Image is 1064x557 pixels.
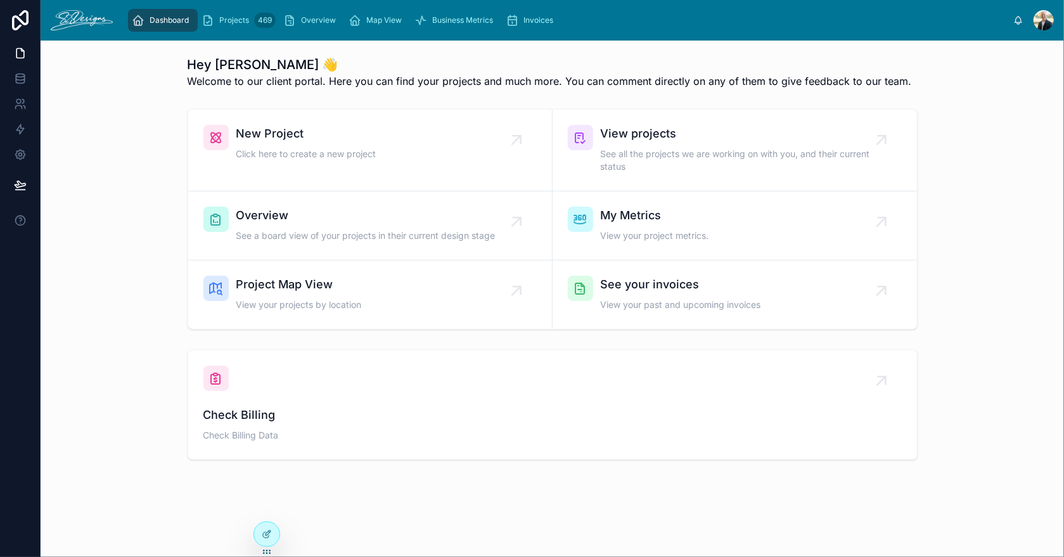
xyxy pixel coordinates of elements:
span: New Project [236,125,376,143]
span: Business Metrics [432,15,493,25]
a: OverviewSee a board view of your projects in their current design stage [188,191,553,260]
span: Overview [301,15,336,25]
span: Projects [219,15,249,25]
span: Welcome to our client portal. Here you can find your projects and much more. You can comment dire... [188,74,912,89]
span: Project Map View [236,276,362,293]
span: Invoices [523,15,553,25]
a: Project Map ViewView your projects by location [188,260,553,329]
span: View projects [601,125,881,143]
img: App logo [51,10,113,30]
a: Overview [279,9,345,32]
span: Check Billing [203,406,902,424]
span: View your projects by location [236,298,362,311]
span: Overview [236,207,496,224]
div: scrollable content [123,6,1013,34]
a: Check BillingCheck Billing Data [188,350,917,459]
a: My MetricsView your project metrics. [553,191,917,260]
a: See your invoicesView your past and upcoming invoices [553,260,917,329]
span: Check Billing Data [203,429,902,442]
span: See your invoices [601,276,761,293]
a: Business Metrics [411,9,502,32]
a: New ProjectClick here to create a new project [188,110,553,191]
span: See a board view of your projects in their current design stage [236,229,496,242]
a: Projects469 [198,9,279,32]
span: See all the projects we are working on with you, and their current status [601,148,881,173]
span: View your project metrics. [601,229,709,242]
h1: Hey [PERSON_NAME] 👋 [188,56,912,74]
span: View your past and upcoming invoices [601,298,761,311]
a: View projectsSee all the projects we are working on with you, and their current status [553,110,917,191]
span: Map View [366,15,402,25]
a: Dashboard [128,9,198,32]
span: Dashboard [150,15,189,25]
a: Invoices [502,9,562,32]
span: My Metrics [601,207,709,224]
span: Click here to create a new project [236,148,376,160]
a: Map View [345,9,411,32]
div: 469 [254,13,276,28]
